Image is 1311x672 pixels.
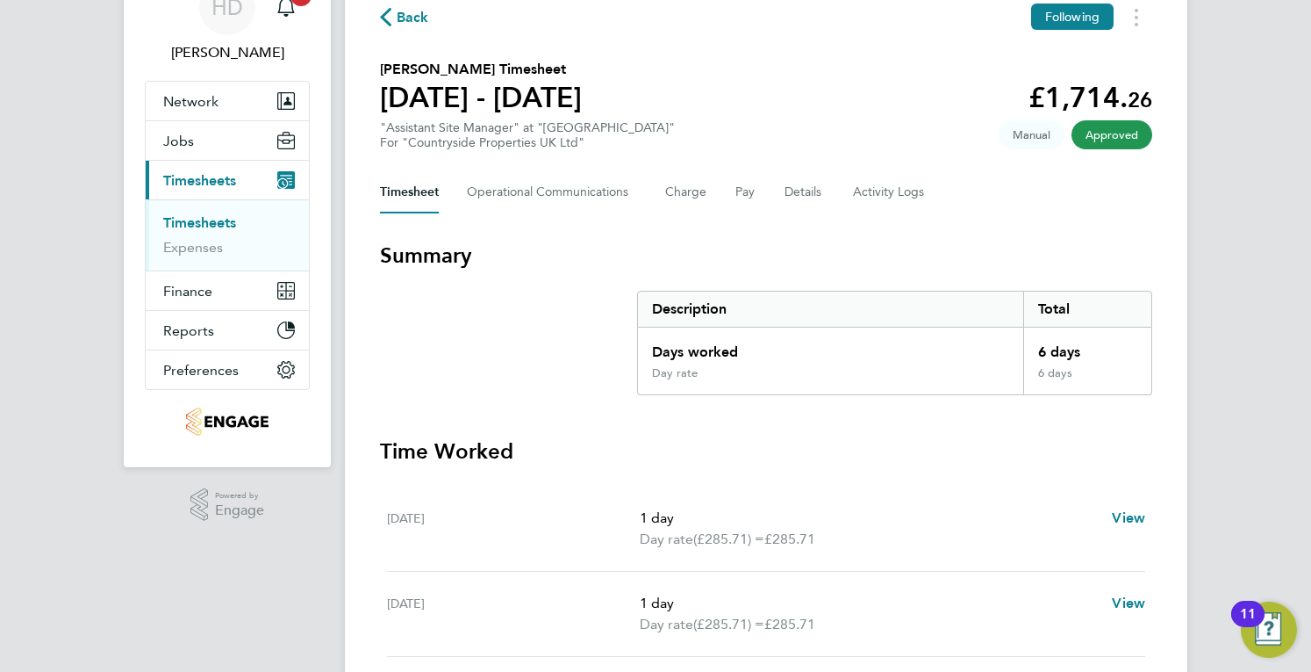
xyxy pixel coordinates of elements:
[1121,4,1152,31] button: Timesheets Menu
[764,616,815,632] span: £285.71
[215,503,264,518] span: Engage
[764,531,815,547] span: £285.71
[380,135,675,150] div: For "Countryside Properties UK Ltd"
[693,531,764,547] span: (£285.71) =
[190,488,265,522] a: Powered byEngage
[145,408,310,436] a: Go to home page
[784,171,825,213] button: Details
[467,171,637,213] button: Operational Communications
[1028,81,1152,114] app-decimal: £1,714.
[387,593,640,635] div: [DATE]
[146,161,309,199] button: Timesheets
[640,614,693,635] span: Day rate
[853,171,927,213] button: Activity Logs
[146,121,309,160] button: Jobs
[1045,9,1100,25] span: Following
[146,311,309,350] button: Reports
[146,271,309,310] button: Finance
[380,437,1152,466] h3: Time Worked
[163,239,223,256] a: Expenses
[693,616,764,632] span: (£285.71) =
[637,291,1152,395] div: Summary
[163,93,218,110] span: Network
[1240,614,1256,637] div: 11
[163,322,214,339] span: Reports
[640,529,693,550] span: Day rate
[163,133,194,149] span: Jobs
[999,120,1064,149] span: This timesheet was manually created.
[146,82,309,120] button: Network
[665,171,707,213] button: Charge
[1241,602,1297,658] button: Open Resource Center, 11 new notifications
[380,6,429,28] button: Back
[652,366,698,380] div: Day rate
[1023,292,1151,327] div: Total
[380,80,582,115] h1: [DATE] - [DATE]
[163,214,236,231] a: Timesheets
[163,172,236,189] span: Timesheets
[1023,366,1151,394] div: 6 days
[1031,4,1114,30] button: Following
[186,408,268,436] img: tribuildsolutions-logo-retina.png
[1071,120,1152,149] span: This timesheet has been approved.
[397,7,429,28] span: Back
[380,171,439,213] button: Timesheet
[638,328,1023,366] div: Days worked
[380,59,582,80] h2: [PERSON_NAME] Timesheet
[146,199,309,271] div: Timesheets
[380,242,1152,270] h3: Summary
[163,362,239,379] span: Preferences
[638,292,1023,327] div: Description
[735,171,756,213] button: Pay
[1023,328,1151,366] div: 6 days
[146,350,309,389] button: Preferences
[163,283,212,300] span: Finance
[387,508,640,550] div: [DATE]
[1112,509,1145,526] span: View
[640,593,1098,614] p: 1 day
[1112,508,1145,529] a: View
[1128,87,1152,112] span: 26
[215,488,264,503] span: Powered by
[1112,595,1145,611] span: View
[380,120,675,150] div: "Assistant Site Manager" at "[GEOGRAPHIC_DATA]"
[640,508,1098,529] p: 1 day
[1112,593,1145,614] a: View
[145,42,310,63] span: Holly Dunnage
